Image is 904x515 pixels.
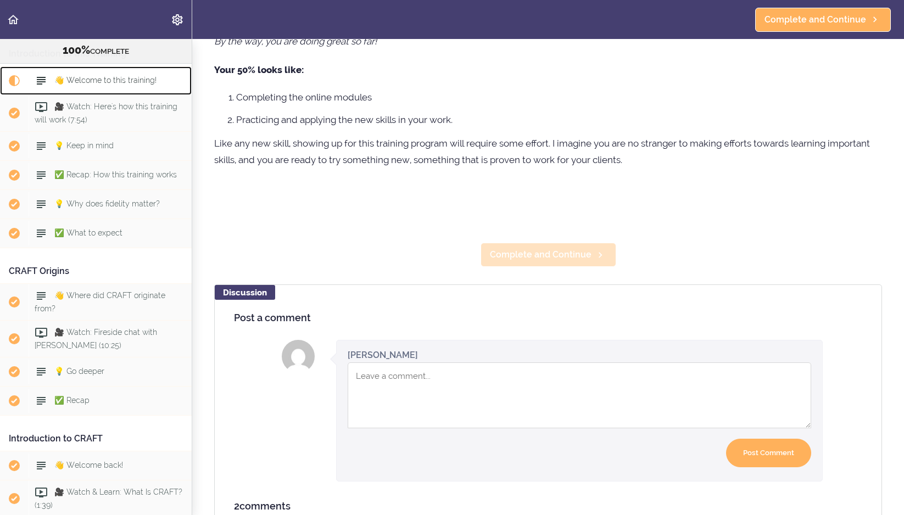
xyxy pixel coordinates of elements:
[214,64,304,75] strong: Your 50% looks like:
[236,113,882,127] li: Practicing and applying the new skills in your work.
[35,488,182,509] span: 🎥 Watch & Learn: What Is CRAFT? (1:39)
[215,285,275,300] div: Discussion
[7,13,20,26] svg: Back to course curriculum
[481,243,616,267] a: Complete and Continue
[54,367,104,376] span: 💡 Go deeper
[63,43,90,57] span: 100%
[54,199,160,208] span: 💡 Why does fidelity matter?
[726,439,811,468] input: Post Comment
[282,340,315,373] img: Cherelle
[348,349,418,361] div: [PERSON_NAME]
[755,8,891,32] a: Complete and Continue
[490,248,591,261] span: Complete and Continue
[348,362,811,428] textarea: Comment box
[35,291,165,312] span: 👋 Where did CRAFT originate from?
[54,461,123,469] span: 👋 Welcome back!
[54,228,122,237] span: ✅ What to expect
[765,13,866,26] span: Complete and Continue
[214,135,882,168] p: Like any new skill, showing up for this training program will require some effort. I imagine you ...
[234,501,862,512] h4: comments
[214,36,377,47] em: By the way, you are doing great so far!
[234,312,862,323] h4: Post a comment
[54,141,114,150] span: 💡 Keep in mind
[54,76,157,85] span: 👋 Welcome to this training!
[236,90,882,104] li: Completing the online modules
[234,500,239,512] span: 2
[171,13,184,26] svg: Settings Menu
[54,170,177,179] span: ✅ Recap: How this training works
[35,102,177,124] span: 🎥 Watch: Here's how this training will work (7:54)
[14,43,178,58] div: COMPLETE
[35,328,157,349] span: 🎥 Watch: Fireside chat with [PERSON_NAME] (10:25)
[54,396,90,405] span: ✅ Recap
